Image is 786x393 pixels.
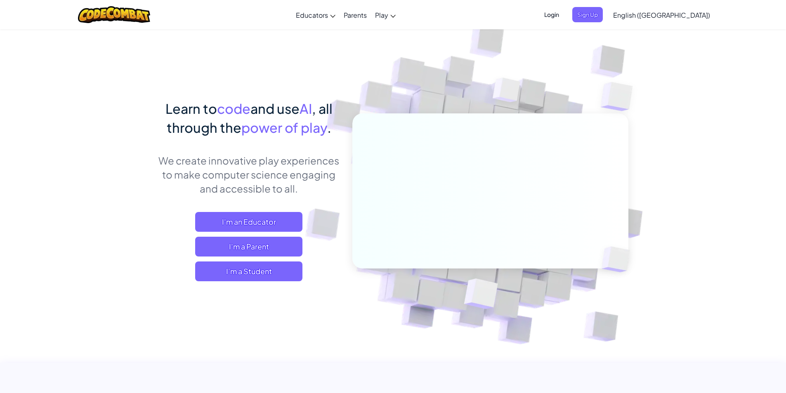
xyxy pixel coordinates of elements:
p: We create innovative play experiences to make computer science engaging and accessible to all. [158,153,340,195]
span: Play [375,11,388,19]
a: Parents [340,4,371,26]
img: Overlap cubes [477,61,536,123]
a: Educators [292,4,340,26]
a: Play [371,4,400,26]
a: I'm an Educator [195,212,302,232]
span: code [217,100,250,117]
img: Overlap cubes [444,261,517,329]
button: Sign Up [572,7,603,22]
a: English ([GEOGRAPHIC_DATA]) [609,4,714,26]
button: Login [539,7,564,22]
span: . [327,119,331,136]
span: Learn to [165,100,217,117]
span: and use [250,100,300,117]
span: power of play [241,119,327,136]
span: AI [300,100,312,117]
img: CodeCombat logo [78,6,150,23]
img: Overlap cubes [584,62,656,132]
button: I'm a Student [195,261,302,281]
span: English ([GEOGRAPHIC_DATA]) [613,11,710,19]
a: I'm a Parent [195,237,302,257]
span: Educators [296,11,328,19]
img: Overlap cubes [588,229,649,289]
